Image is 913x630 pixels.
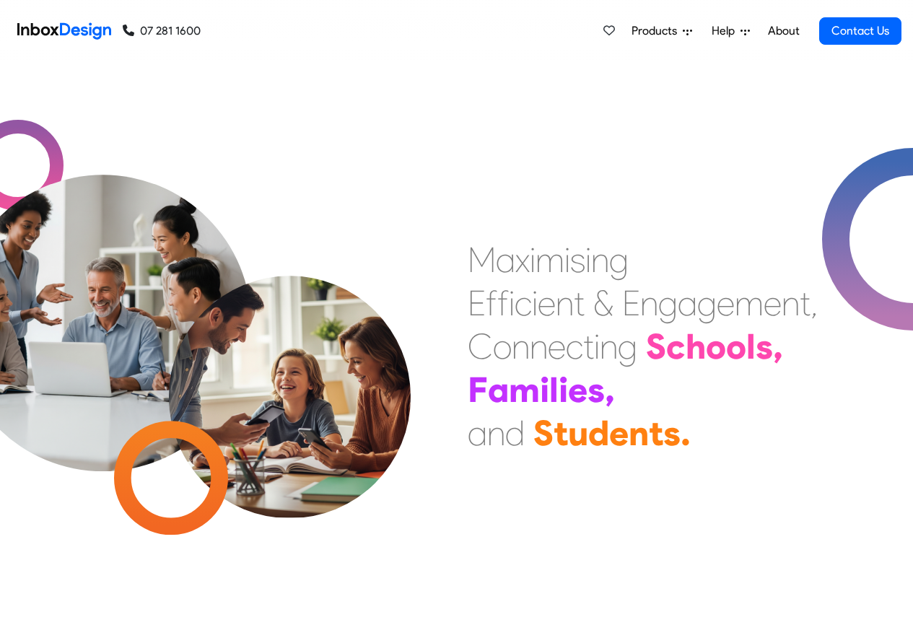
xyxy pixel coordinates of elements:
div: g [658,281,678,325]
div: e [609,411,629,455]
div: t [800,281,811,325]
div: x [515,238,530,281]
div: l [549,368,559,411]
div: f [497,281,509,325]
div: m [509,368,540,411]
div: e [717,281,735,325]
div: n [629,411,649,455]
div: m [735,281,764,325]
div: a [678,281,697,325]
span: Help [712,22,741,40]
div: e [568,368,587,411]
a: About [764,17,803,45]
img: parents_with_child.png [139,216,441,518]
div: n [591,238,609,281]
div: n [600,325,618,368]
div: , [605,368,615,411]
div: & [593,281,613,325]
div: g [697,281,717,325]
div: n [556,281,574,325]
div: a [468,411,487,455]
div: t [649,411,663,455]
div: t [574,281,585,325]
div: , [811,281,818,325]
div: m [536,238,564,281]
div: e [764,281,782,325]
div: s [587,368,605,411]
div: f [486,281,497,325]
div: M [468,238,496,281]
div: d [505,411,525,455]
div: o [726,325,746,368]
div: i [564,238,570,281]
div: , [773,325,783,368]
div: i [559,368,568,411]
div: S [646,325,666,368]
div: S [533,411,554,455]
div: n [530,325,548,368]
div: n [782,281,800,325]
div: e [548,325,566,368]
a: Products [626,17,698,45]
span: Products [632,22,683,40]
div: i [585,238,591,281]
div: i [530,238,536,281]
div: s [663,411,681,455]
div: i [594,325,600,368]
div: o [493,325,512,368]
div: h [686,325,706,368]
div: a [496,238,515,281]
a: 07 281 1600 [123,22,201,40]
div: . [681,411,691,455]
div: t [583,325,594,368]
a: Help [706,17,756,45]
div: i [509,281,515,325]
div: i [532,281,538,325]
div: e [538,281,556,325]
div: g [618,325,637,368]
div: n [512,325,530,368]
div: Maximising Efficient & Engagement, Connecting Schools, Families, and Students. [468,238,818,455]
div: E [622,281,640,325]
div: s [756,325,773,368]
div: d [588,411,609,455]
a: Contact Us [819,17,901,45]
div: i [540,368,549,411]
div: u [568,411,588,455]
div: c [515,281,532,325]
div: o [706,325,726,368]
div: n [640,281,658,325]
div: g [609,238,629,281]
div: E [468,281,486,325]
div: F [468,368,488,411]
div: t [554,411,568,455]
div: l [746,325,756,368]
div: n [487,411,505,455]
div: c [666,325,686,368]
div: s [570,238,585,281]
div: C [468,325,493,368]
div: c [566,325,583,368]
div: a [488,368,509,411]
